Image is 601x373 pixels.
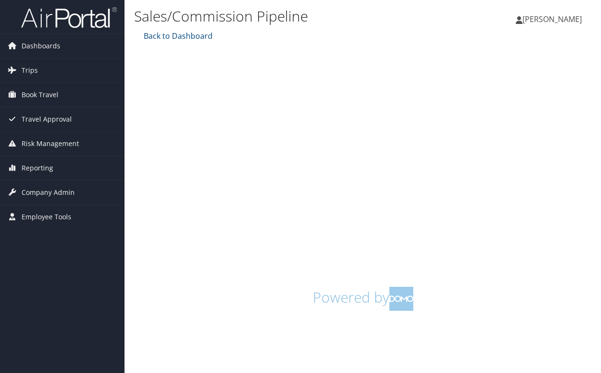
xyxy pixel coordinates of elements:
[389,287,413,311] img: domo-logo.png
[22,156,53,180] span: Reporting
[134,6,439,26] h1: Sales/Commission Pipeline
[22,132,79,156] span: Risk Management
[22,83,58,107] span: Book Travel
[22,107,72,131] span: Travel Approval
[21,6,117,29] img: airportal-logo.png
[22,34,60,58] span: Dashboards
[516,5,591,34] a: [PERSON_NAME]
[522,14,582,24] span: [PERSON_NAME]
[22,181,75,204] span: Company Admin
[141,31,213,41] a: Back to Dashboard
[141,287,584,311] h1: Powered by
[22,205,71,229] span: Employee Tools
[22,58,38,82] span: Trips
